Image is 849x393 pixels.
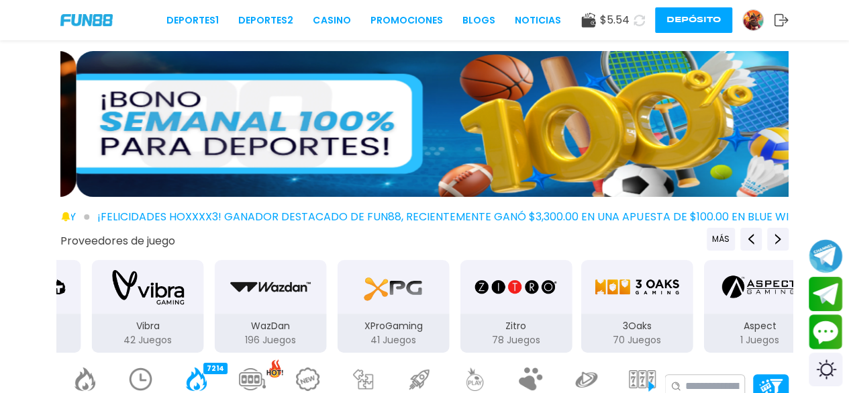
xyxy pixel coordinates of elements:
[72,367,99,391] img: popular_light.webp
[60,14,113,26] img: Company Logo
[183,367,210,391] img: home_active.webp
[351,268,436,306] img: XProGaming
[266,359,283,378] img: hot
[517,367,544,391] img: fat_panda_light.webp
[740,228,762,251] button: Previous providers
[655,7,732,33] button: Depósito
[809,238,842,273] button: Join telegram channel
[742,9,774,31] a: Avatar
[337,333,449,347] p: 41 Juegos
[313,13,350,28] a: CASINO
[629,367,656,391] img: slots_light.webp
[60,234,175,248] button: Proveedores de juego
[454,259,577,354] button: Zitro
[767,228,789,251] button: Next providers
[238,13,293,28] a: Deportes2
[809,314,842,349] button: Contact customer service
[809,353,842,386] div: Switch theme
[350,367,377,391] img: casual_light.webp
[128,367,154,391] img: recent_light.webp
[105,268,190,306] img: Vibra
[581,319,693,333] p: 3Oaks
[460,319,572,333] p: Zitro
[92,319,204,333] p: Vibra
[698,259,821,354] button: Aspect
[295,367,321,391] img: new_light.webp
[595,268,679,306] img: 3Oaks
[707,228,735,251] button: Previous providers
[203,363,228,374] div: 7214
[228,268,313,306] img: WazDan
[462,367,489,391] img: pragmatic_light.webp
[515,13,561,28] a: NOTICIAS
[576,259,699,354] button: 3Oaks
[703,333,815,347] p: 1 Juegos
[209,259,332,354] button: WazDan
[215,319,327,333] p: WazDan
[87,259,209,354] button: Vibra
[406,367,433,391] img: crash_light.webp
[573,367,600,391] img: playtech_light.webp
[337,319,449,333] p: XProGaming
[600,12,630,28] span: $ 5.54
[370,13,443,28] a: Promociones
[92,333,204,347] p: 42 Juegos
[77,51,805,197] img: ¡BONO SEMANAL 100% PARA DEPORTES!
[332,259,454,354] button: XProGaming
[166,13,219,28] a: Deportes1
[743,10,763,30] img: Avatar
[703,319,815,333] p: Aspect
[809,277,842,312] button: Join telegram
[215,333,327,347] p: 196 Juegos
[722,268,797,306] img: Aspect
[474,268,558,306] img: Zitro
[462,13,495,28] a: BLOGS
[460,333,572,347] p: 78 Juegos
[581,333,693,347] p: 70 Juegos
[759,379,783,393] img: Platform Filter
[239,367,266,391] img: jackpot_light.webp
